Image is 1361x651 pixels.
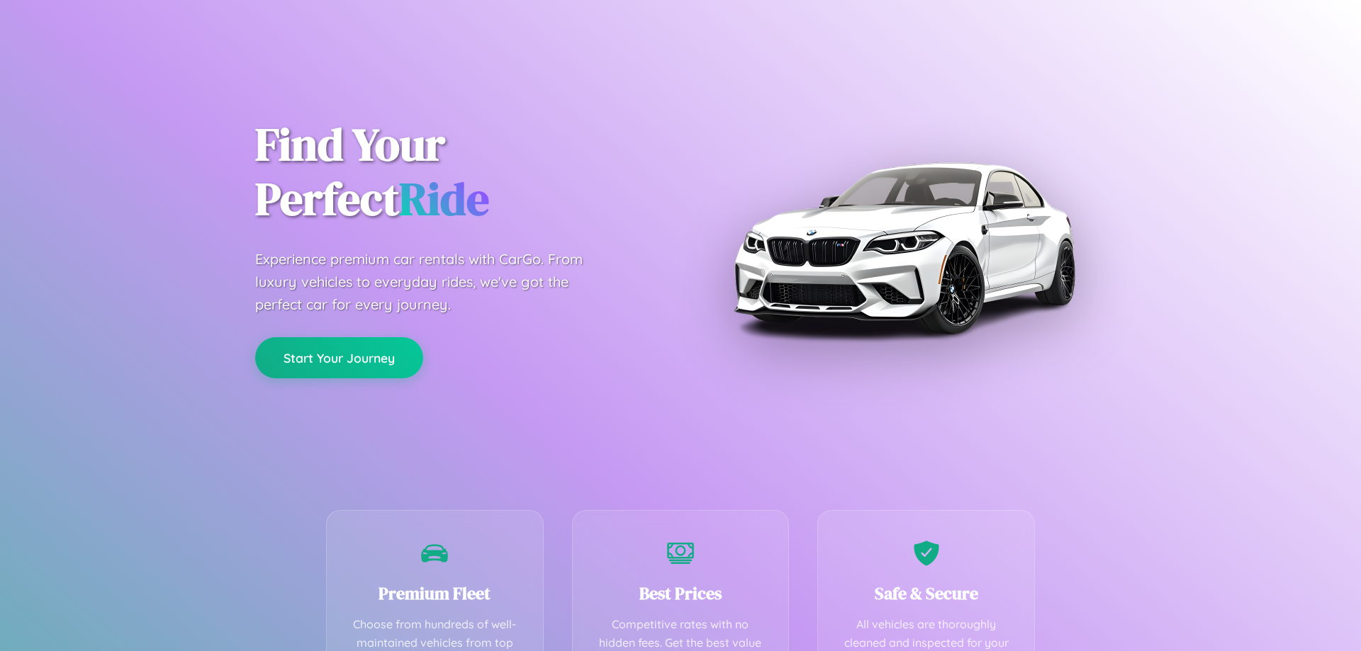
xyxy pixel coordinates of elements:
[348,582,522,605] h3: Premium Fleet
[255,248,610,316] p: Experience premium car rentals with CarGo. From luxury vehicles to everyday rides, we've got the ...
[399,168,489,230] span: Ride
[255,118,659,227] h1: Find Your Perfect
[255,337,423,378] button: Start Your Journey
[594,582,768,605] h3: Best Prices
[839,582,1013,605] h3: Safe & Secure
[727,71,1081,425] img: Premium BMW car rental vehicle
